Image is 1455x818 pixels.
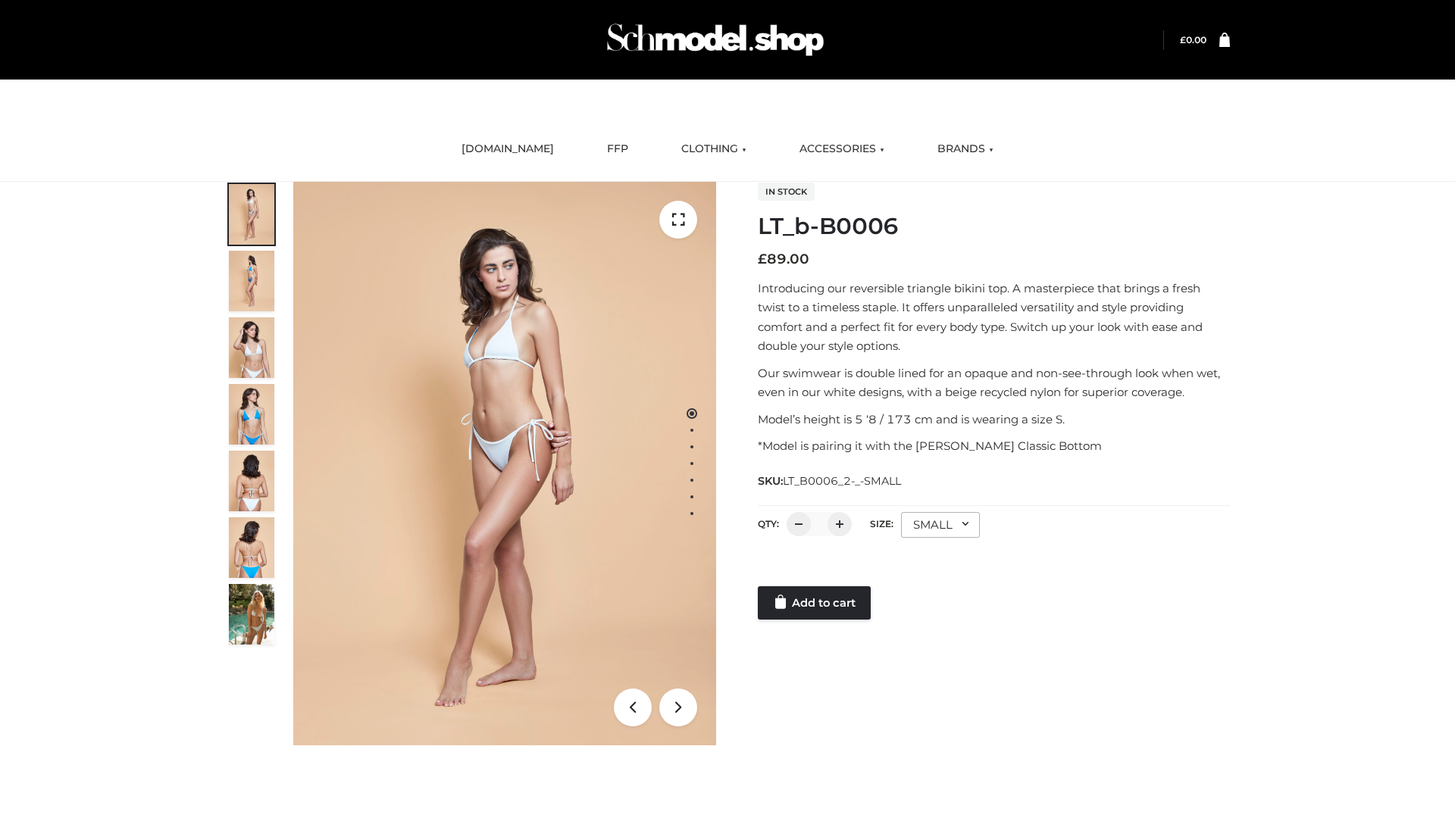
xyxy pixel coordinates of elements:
[926,133,1005,166] a: BRANDS
[758,410,1230,429] p: Model’s height is 5 ‘8 / 173 cm and is wearing a size S.
[758,364,1230,402] p: Our swimwear is double lined for an opaque and non-see-through look when wet, even in our white d...
[596,133,640,166] a: FFP
[450,133,565,166] a: [DOMAIN_NAME]
[758,472,903,490] span: SKU:
[758,518,779,529] label: QTY:
[602,10,829,70] img: Schmodel Admin 964
[901,512,980,538] div: SMALL
[758,586,871,620] a: Add to cart
[229,517,274,578] img: ArielClassicBikiniTop_CloudNine_AzureSky_OW114ECO_8-scaled.jpg
[670,133,758,166] a: CLOTHING
[758,279,1230,356] p: Introducing our reversible triangle bikini top. A masterpiece that brings a fresh twist to a time...
[229,584,274,645] img: Arieltop_CloudNine_AzureSky2.jpg
[758,251,767,267] span: £
[229,184,274,245] img: ArielClassicBikiniTop_CloudNine_AzureSky_OW114ECO_1-scaled.jpg
[788,133,896,166] a: ACCESSORIES
[870,518,893,529] label: Size:
[229,451,274,511] img: ArielClassicBikiniTop_CloudNine_AzureSky_OW114ECO_7-scaled.jpg
[229,251,274,311] img: ArielClassicBikiniTop_CloudNine_AzureSky_OW114ECO_2-scaled.jpg
[783,474,901,488] span: LT_B0006_2-_-SMALL
[758,436,1230,456] p: *Model is pairing it with the [PERSON_NAME] Classic Bottom
[758,183,815,201] span: In stock
[758,213,1230,240] h1: LT_b-B0006
[229,384,274,445] img: ArielClassicBikiniTop_CloudNine_AzureSky_OW114ECO_4-scaled.jpg
[229,317,274,378] img: ArielClassicBikiniTop_CloudNine_AzureSky_OW114ECO_3-scaled.jpg
[1180,34,1206,45] a: £0.00
[1180,34,1186,45] span: £
[1180,34,1206,45] bdi: 0.00
[758,251,809,267] bdi: 89.00
[293,182,716,745] img: ArielClassicBikiniTop_CloudNine_AzureSky_OW114ECO_1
